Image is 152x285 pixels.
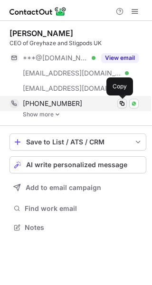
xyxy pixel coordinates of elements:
span: Add to email campaign [26,184,101,191]
button: Reveal Button [101,53,139,63]
span: Find work email [25,204,142,213]
span: AI write personalized message [26,161,127,169]
div: CEO of Greyhaze and Stigpods UK [9,39,146,47]
a: Show more [23,111,146,118]
span: [EMAIL_ADDRESS][DOMAIN_NAME] [23,84,122,93]
img: - [55,111,60,118]
span: [PHONE_NUMBER] [23,99,82,108]
button: save-profile-one-click [9,133,146,151]
button: AI write personalized message [9,156,146,173]
span: Notes [25,223,142,232]
button: Find work email [9,202,146,215]
span: [EMAIL_ADDRESS][DOMAIN_NAME] [23,69,122,77]
button: Add to email campaign [9,179,146,196]
span: ***@[DOMAIN_NAME] [23,54,88,62]
img: Whatsapp [131,101,137,106]
div: [PERSON_NAME] [9,28,73,38]
button: Notes [9,221,146,234]
img: ContactOut v5.3.10 [9,6,66,17]
div: Save to List / ATS / CRM [26,138,130,146]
